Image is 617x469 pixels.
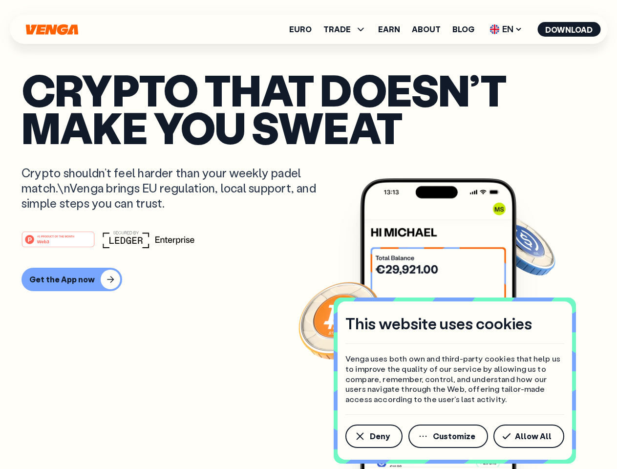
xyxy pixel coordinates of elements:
span: TRADE [323,25,351,33]
button: Download [537,22,600,37]
img: USDC coin [487,210,557,280]
p: Venga uses both own and third-party cookies that help us to improve the quality of our service by... [345,354,564,405]
span: Customize [433,432,475,440]
a: Blog [452,25,474,33]
tspan: #1 PRODUCT OF THE MONTH [37,234,74,237]
h4: This website uses cookies [345,313,532,334]
a: Euro [289,25,312,33]
div: Get the App now [29,275,95,284]
a: About [412,25,441,33]
a: Get the App now [21,268,596,291]
span: TRADE [323,23,366,35]
button: Customize [408,425,488,448]
a: #1 PRODUCT OF THE MONTHWeb3 [21,237,95,250]
span: Allow All [515,432,552,440]
button: Allow All [493,425,564,448]
a: Earn [378,25,400,33]
button: Get the App now [21,268,122,291]
span: Deny [370,432,390,440]
button: Deny [345,425,403,448]
p: Crypto that doesn’t make you sweat [21,71,596,146]
img: flag-uk [489,24,499,34]
p: Crypto shouldn’t feel harder than your weekly padel match.\nVenga brings EU regulation, local sup... [21,165,330,211]
span: EN [486,21,526,37]
svg: Home [24,24,79,35]
tspan: Web3 [37,238,49,244]
img: Bitcoin [297,276,384,364]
